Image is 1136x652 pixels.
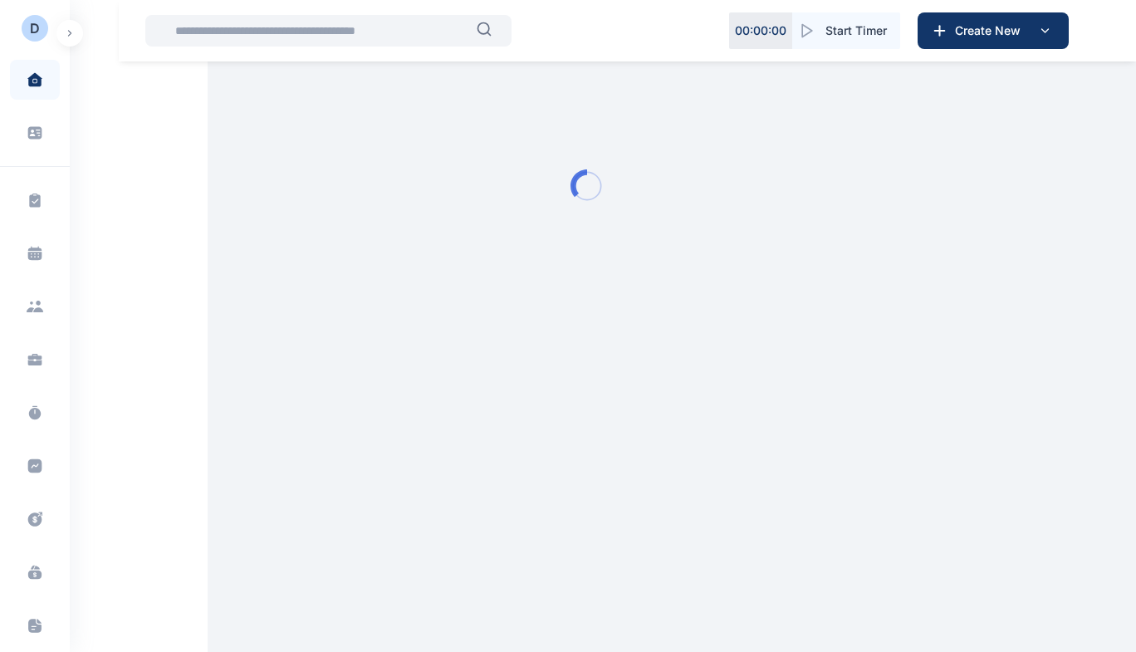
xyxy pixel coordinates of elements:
[735,22,786,39] p: 00 : 00 : 00
[918,12,1069,49] button: Create New
[948,22,1035,39] span: Create New
[30,18,40,38] div: D
[22,20,48,47] button: D
[825,22,887,39] span: Start Timer
[792,12,900,49] button: Start Timer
